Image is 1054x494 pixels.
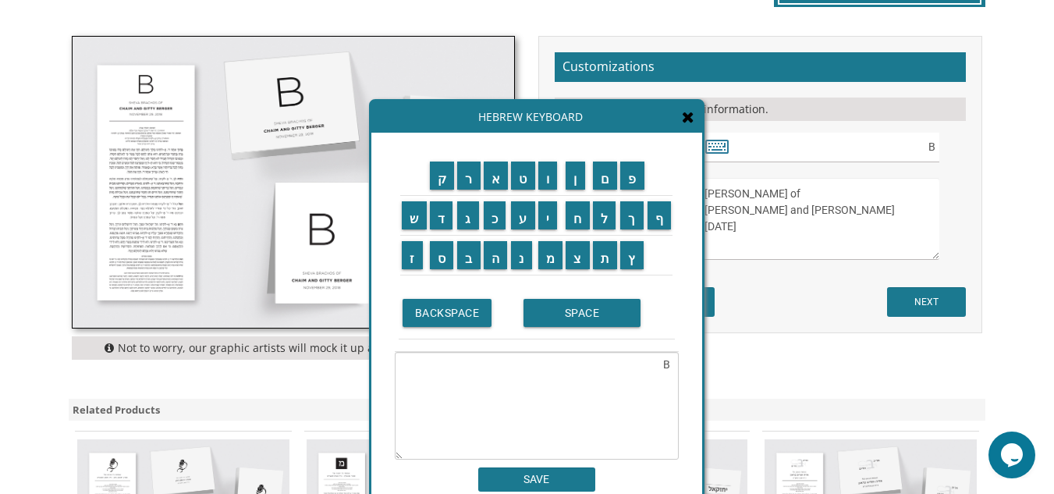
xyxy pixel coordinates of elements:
[566,201,590,229] input: ח
[648,201,672,229] input: ף
[701,178,939,260] textarea: [PERSON_NAME] of [PERSON_NAME] and [PERSON_NAME] [DATE]
[484,162,509,190] input: א
[430,201,453,229] input: ד
[988,432,1038,478] iframe: chat widget
[593,241,618,269] input: ת
[511,241,532,269] input: נ
[538,241,563,269] input: מ
[555,52,966,82] h2: Customizations
[620,162,644,190] input: פ
[555,98,966,121] div: Please fill in your personal information.
[620,201,644,229] input: ך
[430,241,454,269] input: ס
[430,162,455,190] input: ק
[402,201,427,229] input: ש
[457,162,481,190] input: ר
[402,241,423,269] input: ז
[620,241,644,269] input: ץ
[538,201,558,229] input: י
[457,241,481,269] input: ב
[478,467,595,492] input: SAVE
[403,299,492,327] input: BACKSPACE
[72,336,516,360] div: Not to worry, our graphic artists will mock it up and send you a proof!
[457,201,479,229] input: ג
[484,201,506,229] input: כ
[511,162,535,190] input: ט
[887,287,966,317] input: NEXT
[538,162,558,190] input: ו
[523,299,641,327] input: SPACE
[69,399,985,421] div: Related Products
[371,101,702,133] div: Hebrew Keyboard
[566,241,590,269] input: צ
[593,201,616,229] input: ל
[484,241,508,269] input: ה
[73,37,515,328] img: cbstyle12.jpg
[566,162,585,190] input: ן
[593,162,618,190] input: ם
[511,201,535,229] input: ע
